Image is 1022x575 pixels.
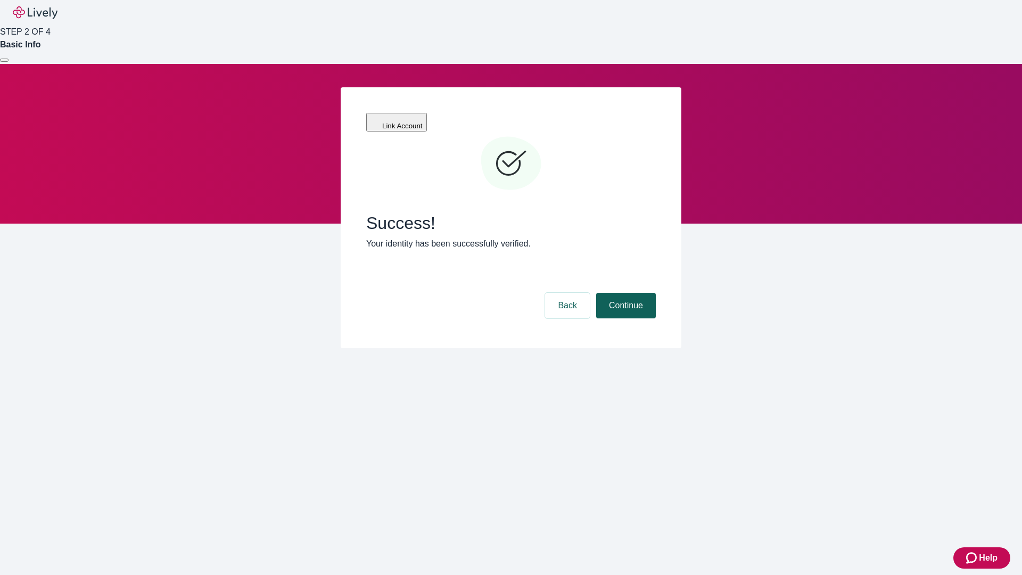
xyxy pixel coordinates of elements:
svg: Zendesk support icon [966,552,979,564]
svg: Checkmark icon [479,132,543,196]
button: Continue [596,293,656,318]
button: Zendesk support iconHelp [953,547,1010,569]
button: Link Account [366,113,427,132]
img: Lively [13,6,57,19]
button: Back [545,293,590,318]
span: Help [979,552,998,564]
span: Success! [366,213,656,233]
p: Your identity has been successfully verified. [366,237,656,250]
